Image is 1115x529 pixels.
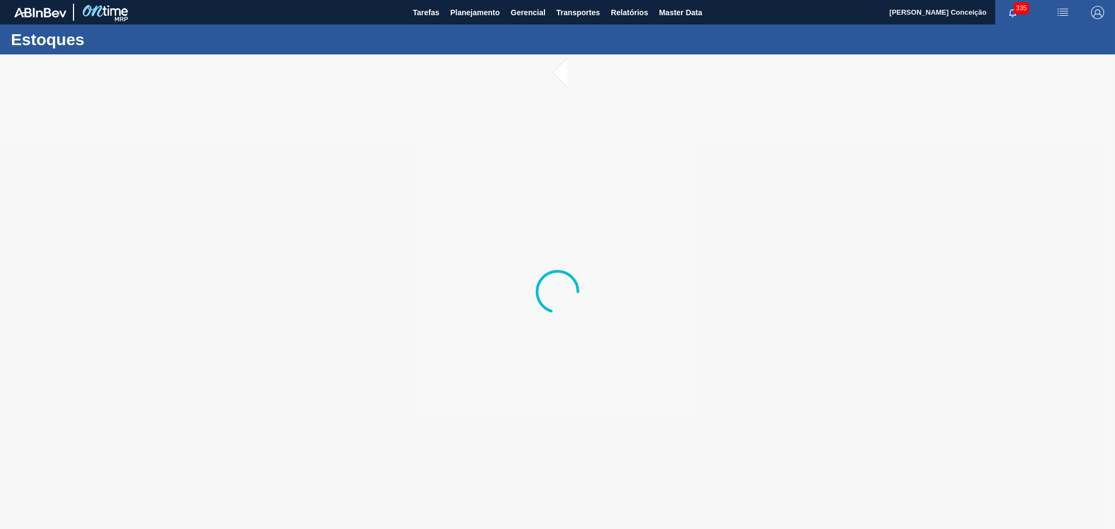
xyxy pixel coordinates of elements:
span: Gerencial [511,6,546,19]
span: Relatórios [611,6,648,19]
img: userActions [1056,6,1069,19]
span: Planejamento [450,6,500,19]
button: Notificações [995,5,1030,20]
span: Tarefas [413,6,439,19]
img: Logout [1091,6,1104,19]
h1: Estoques [11,33,204,46]
img: TNhmsLtSVTkK8tSr43FrP2fwEKptu5GPRR3wAAAABJRU5ErkJggg== [14,8,66,17]
span: 335 [1014,2,1029,14]
span: Transportes [556,6,600,19]
span: Master Data [659,6,702,19]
